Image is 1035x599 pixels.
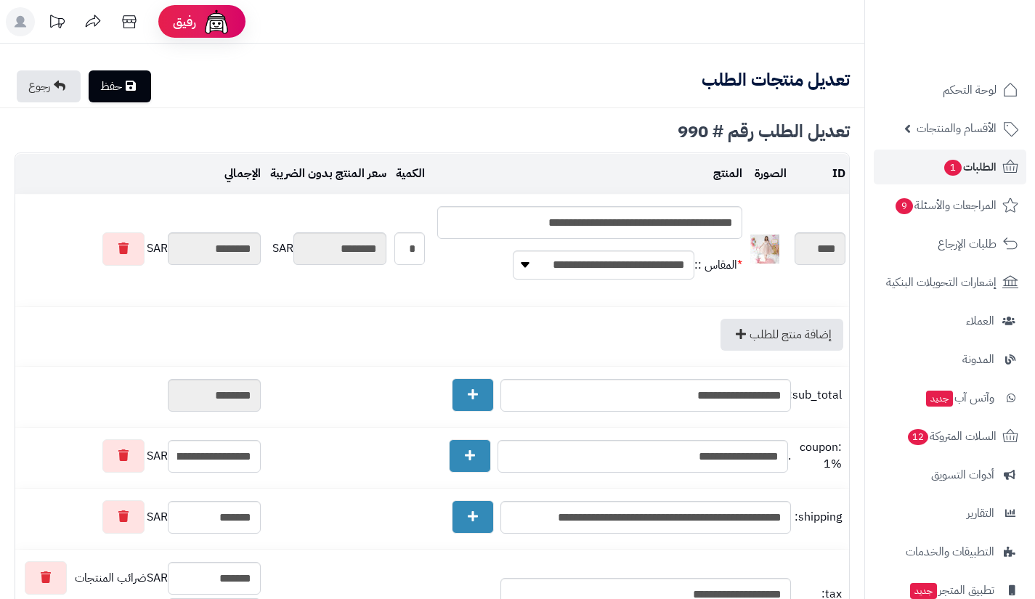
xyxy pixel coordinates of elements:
[908,429,928,445] span: 12
[931,465,994,485] span: أدوات التسويق
[15,123,850,140] div: تعديل الطلب رقم # 990
[874,73,1026,107] a: لوحة التحكم
[874,188,1026,223] a: المراجعات والأسئلة9
[702,67,850,93] b: تعديل منتجات الطلب
[750,235,779,264] img: 1747913510-IMG_4861-40x40.jpeg
[943,80,997,100] span: لوحة التحكم
[886,272,997,293] span: إشعارات التحويلات البنكية
[268,439,845,473] div: .
[874,534,1026,569] a: التطبيقات والخدمات
[89,70,151,102] a: حفظ
[874,380,1026,415] a: وآتس آبجديد
[38,7,75,40] a: تحديثات المنصة
[795,509,842,526] span: shipping:
[936,11,1021,41] img: logo-2.png
[874,419,1026,454] a: السلات المتروكة12
[874,150,1026,184] a: الطلبات1
[874,342,1026,377] a: المدونة
[264,154,390,194] td: سعر المنتج بدون الضريبة
[19,439,261,473] div: SAR
[896,198,913,214] span: 9
[173,13,196,30] span: رفيق
[944,160,962,176] span: 1
[926,391,953,407] span: جديد
[19,500,261,534] div: SAR
[795,439,842,473] span: coupon: 1%
[874,227,1026,261] a: طلبات الإرجاع
[906,542,994,562] span: التطبيقات والخدمات
[906,426,997,447] span: السلات المتروكة
[75,570,147,587] span: ضرائب المنتجات
[19,232,261,266] div: SAR
[967,503,994,523] span: التقارير
[938,234,997,254] span: طلبات الإرجاع
[917,118,997,139] span: الأقسام والمنتجات
[17,70,81,102] a: رجوع
[721,319,843,351] a: إضافة منتج للطلب
[910,583,937,599] span: جديد
[429,154,746,194] td: المنتج
[925,388,994,408] span: وآتس آب
[15,154,264,194] td: الإجمالي
[694,239,742,291] td: المقاس ::
[19,561,261,595] div: SAR
[268,232,386,265] div: SAR
[962,349,994,370] span: المدونة
[874,303,1026,338] a: العملاء
[874,265,1026,300] a: إشعارات التحويلات البنكية
[746,154,790,194] td: الصورة
[966,311,994,331] span: العملاء
[795,387,842,404] span: sub_total:
[202,7,231,36] img: ai-face.png
[790,154,849,194] td: ID
[874,496,1026,531] a: التقارير
[894,195,997,216] span: المراجعات والأسئلة
[390,154,429,194] td: الكمية
[874,457,1026,492] a: أدوات التسويق
[943,157,997,177] span: الطلبات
